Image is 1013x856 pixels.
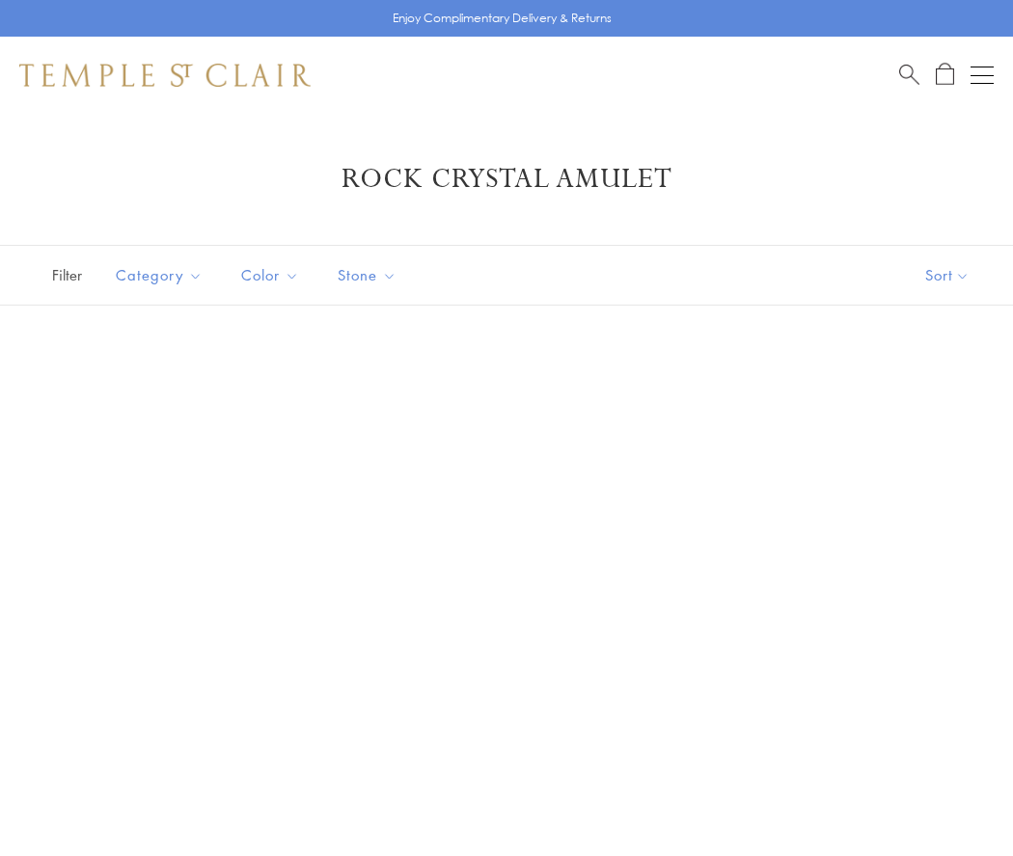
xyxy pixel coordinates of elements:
[936,63,954,87] a: Open Shopping Bag
[323,254,411,297] button: Stone
[106,263,217,287] span: Category
[101,254,217,297] button: Category
[882,246,1013,305] button: Show sort by
[227,254,314,297] button: Color
[971,64,994,87] button: Open navigation
[48,162,965,197] h1: Rock Crystal Amulet
[899,63,919,87] a: Search
[232,263,314,287] span: Color
[19,64,311,87] img: Temple St. Clair
[393,9,612,28] p: Enjoy Complimentary Delivery & Returns
[328,263,411,287] span: Stone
